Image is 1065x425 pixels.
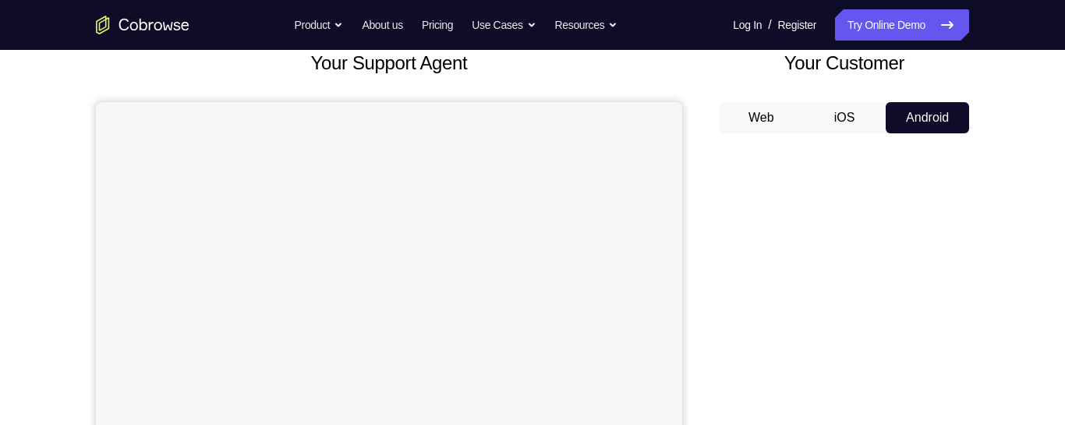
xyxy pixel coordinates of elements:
button: Android [886,102,969,133]
button: Use Cases [472,9,536,41]
button: iOS [803,102,886,133]
a: Pricing [422,9,453,41]
button: Resources [555,9,618,41]
button: Product [295,9,344,41]
a: Log In [733,9,762,41]
a: Go to the home page [96,16,189,34]
button: Web [720,102,803,133]
a: Register [778,9,816,41]
h2: Your Support Agent [96,49,682,77]
a: Try Online Demo [835,9,969,41]
span: / [768,16,771,34]
h2: Your Customer [720,49,969,77]
a: About us [362,9,402,41]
